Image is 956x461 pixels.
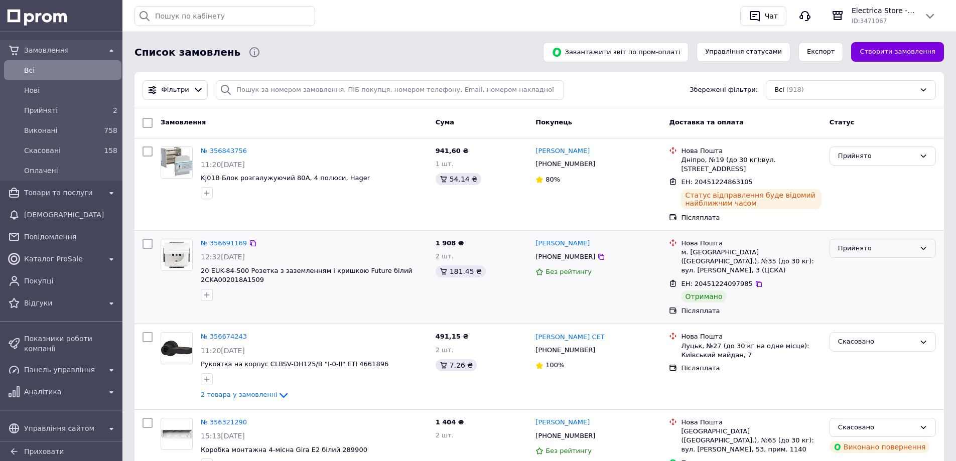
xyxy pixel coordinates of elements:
[681,332,821,341] div: Нова Пошта
[24,387,101,397] span: Аналітика
[681,178,752,186] span: ЕН: 20451224863105
[681,146,821,156] div: Нова Пошта
[436,431,454,439] span: 2 шт.
[201,391,278,398] span: 2 товара у замовленні
[24,365,101,375] span: Панель управління
[201,267,413,284] a: 20 EUK-84-500 Розетка з заземленням і кришкою Future білий 2CKA002018A1509
[681,156,821,174] div: Дніпро, №19 (до 30 кг):вул. [STREET_ADDRESS]
[681,213,821,222] div: Післяплата
[24,125,97,135] span: Виконані
[786,86,804,93] span: (918)
[201,239,247,247] a: № 356691169
[162,85,189,95] span: Фільтри
[669,118,743,126] span: Доставка та оплата
[436,160,454,168] span: 1 шт.
[436,346,454,354] span: 2 шт.
[436,173,481,185] div: 54.14 ₴
[24,188,101,198] span: Товари та послуги
[24,145,97,156] span: Скасовані
[533,344,597,357] div: [PHONE_NUMBER]
[24,276,117,286] span: Покупці
[201,347,245,355] span: 11:20[DATE]
[838,422,915,433] div: Скасовано
[681,239,821,248] div: Нова Пошта
[24,232,117,242] span: Повідомлення
[201,360,388,368] a: Рукоятка на корпус CLBSV-DH125/B "I-0-II" ETI 4661896
[104,126,117,134] span: 758
[436,265,486,277] div: 181.45 ₴
[24,334,117,354] span: Показники роботи компанії
[161,418,193,450] a: Фото товару
[24,105,97,115] span: Прийняті
[24,85,117,95] span: Нові
[24,423,101,433] span: Управління сайтом
[681,418,821,427] div: Нова Пошта
[24,210,117,220] span: [DEMOGRAPHIC_DATA]
[134,6,315,26] input: Пошук по кабінету
[681,364,821,373] div: Післяплата
[161,239,192,270] img: Фото товару
[201,147,247,155] a: № 356843756
[830,441,930,453] div: Виконано повернення
[436,333,469,340] span: 491,15 ₴
[436,252,454,260] span: 2 шт.
[838,243,915,254] div: Прийнято
[838,151,915,162] div: Прийнято
[852,6,916,16] span: Electrica Store - інтернет магазин электрообладнання
[161,239,193,271] a: Фото товару
[24,166,117,176] span: Оплачені
[436,359,477,371] div: 7.26 ₴
[436,418,464,426] span: 1 404 ₴
[838,337,915,347] div: Скасовано
[436,239,464,247] span: 1 908 ₴
[161,146,193,179] a: Фото товару
[763,9,780,24] div: Чат
[681,427,821,454] div: [GEOGRAPHIC_DATA] ([GEOGRAPHIC_DATA].), №65 (до 30 кг): вул. [PERSON_NAME], 53, прим. 1140
[24,65,117,75] span: Всi
[201,174,370,182] a: KJ01B Блок розгалужуючий 80A, 4 полюси, Hager
[535,146,590,156] a: [PERSON_NAME]
[798,42,844,62] button: Експорт
[535,239,590,248] a: [PERSON_NAME]
[201,418,247,426] a: № 356321290
[851,42,944,62] a: Створити замовлення
[201,446,367,453] a: Коробка монтажна 4-місна Gira E2 білий 289900
[134,45,240,60] span: Список замовлень
[681,290,726,302] div: Отримано
[201,161,245,169] span: 11:20[DATE]
[201,253,245,261] span: 12:32[DATE]
[24,298,101,308] span: Відгуки
[201,432,245,440] span: 15:13[DATE]
[774,85,784,95] span: Всі
[104,146,117,155] span: 158
[533,158,597,171] div: [PHONE_NUMBER]
[681,189,821,209] div: Статус відправлення буде відомий найближчим часом
[436,147,469,155] span: 941,60 ₴
[201,333,247,340] a: № 356674243
[201,391,290,398] a: 2 товара у замовленні
[690,85,758,95] span: Збережені фільтри:
[436,118,454,126] span: Cума
[161,332,193,364] a: Фото товару
[24,447,64,455] span: Приховати
[545,176,560,183] span: 80%
[697,42,790,62] button: Управління статусами
[535,418,590,427] a: [PERSON_NAME]
[161,341,192,356] img: Фото товару
[681,342,821,360] div: Луцьк, №27 (до 30 кг на одне місце): Київський майдан, 7
[161,118,206,126] span: Замовлення
[681,306,821,316] div: Післяплата
[543,42,689,62] button: Завантажити звіт по пром-оплаті
[533,250,597,263] div: [PHONE_NUMBER]
[545,447,592,454] span: Без рейтингу
[545,268,592,275] span: Без рейтингу
[545,361,564,369] span: 100%
[533,429,597,442] div: [PHONE_NUMBER]
[24,254,101,264] span: Каталог ProSale
[852,18,887,25] span: ID: 3471067
[216,80,564,100] input: Пошук за номером замовлення, ПІБ покупця, номером телефону, Email, номером накладної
